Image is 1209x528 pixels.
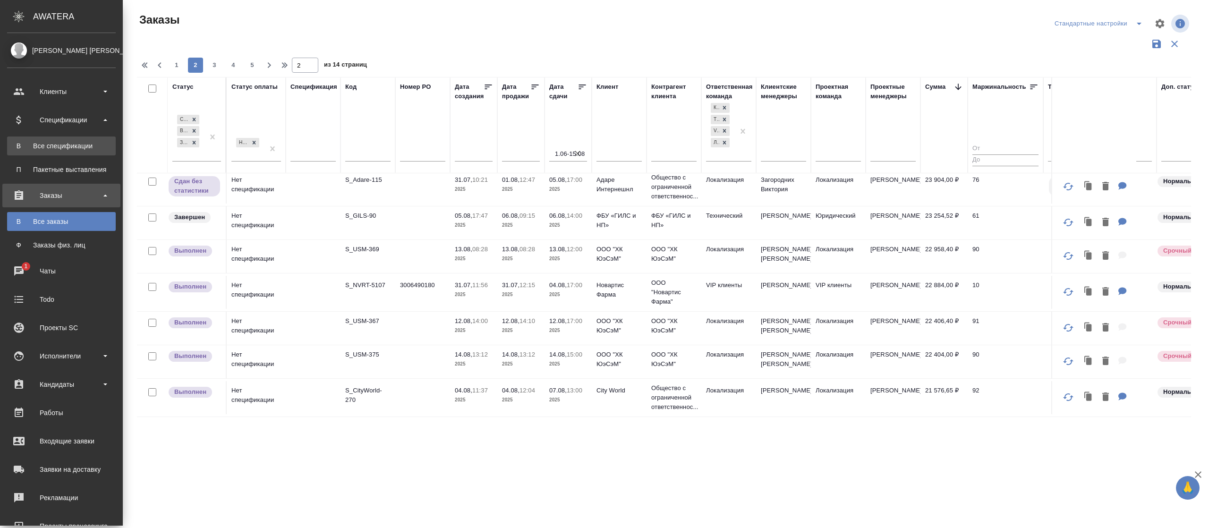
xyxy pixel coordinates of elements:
[227,240,286,273] td: Нет спецификации
[7,406,116,420] div: Работы
[168,175,221,197] div: Выставляет ПМ, когда заказ сдан КМу, но начисления еще не проведены
[1048,82,1062,92] div: Тэги
[870,82,916,101] div: Проектные менеджеры
[226,60,241,70] span: 4
[33,7,123,26] div: AWATERA
[651,316,697,335] p: ООО "ХК ЮэСэМ"
[472,351,488,358] p: 13:12
[1098,352,1114,371] button: Удалить
[7,45,116,56] div: [PERSON_NAME] [PERSON_NAME]
[596,281,642,299] p: Новартис Фарма
[519,246,535,253] p: 08:28
[502,326,540,335] p: 2025
[502,395,540,405] p: 2025
[701,276,756,309] td: VIP клиенты
[207,60,222,70] span: 3
[7,188,116,203] div: Заказы
[596,350,642,369] p: ООО "ХК ЮэСэМ"
[519,317,535,324] p: 14:10
[710,137,731,149] div: Казахстан, Технический, VIP клиенты, Локализация
[455,351,472,358] p: 14.08,
[710,125,731,137] div: Казахстан, Технический, VIP клиенты, Локализация
[7,160,116,179] a: ППакетные выставления
[7,136,116,155] a: ВВсе спецификации
[227,276,286,309] td: Нет спецификации
[236,138,249,148] div: Нет спецификации
[1148,35,1166,53] button: Сохранить фильтры
[596,245,642,264] p: ООО "ХК ЮэСэМ"
[169,58,184,73] button: 1
[226,58,241,73] button: 4
[502,221,540,230] p: 2025
[701,312,756,345] td: Локализация
[549,387,567,394] p: 07.08,
[811,206,866,239] td: Юридический
[7,292,116,307] div: Todo
[866,240,920,273] td: [PERSON_NAME]
[567,351,582,358] p: 15:00
[455,185,493,194] p: 2025
[549,254,587,264] p: 2025
[701,206,756,239] td: Технический
[345,350,391,359] p: S_USM-375
[1080,213,1098,232] button: Клонировать
[1080,388,1098,407] button: Клонировать
[1080,282,1098,302] button: Клонировать
[472,176,488,183] p: 10:21
[968,206,1043,239] td: 61
[455,176,472,183] p: 31.07,
[1057,245,1080,267] button: Обновить
[761,82,806,101] div: Клиентские менеджеры
[1176,476,1200,500] button: 🙏
[231,82,278,92] div: Статус оплаты
[502,176,519,183] p: 01.08,
[176,114,200,126] div: Сдан без статистики, Выполнен, Завершен
[596,175,642,194] p: Адаре Интернешнл
[1166,35,1183,53] button: Сбросить фильтры
[7,491,116,505] div: Рекламации
[12,217,111,226] div: Все заказы
[920,345,968,378] td: 22 404,00 ₽
[567,212,582,219] p: 14:00
[177,138,189,148] div: Завершен
[701,240,756,273] td: Локализация
[502,185,540,194] p: 2025
[1080,352,1098,371] button: Клонировать
[1080,247,1098,266] button: Клонировать
[701,170,756,204] td: Локализация
[1163,213,1204,222] p: Нормальный
[324,59,367,73] span: из 14 страниц
[1163,282,1204,291] p: Нормальный
[549,221,587,230] p: 2025
[1057,386,1080,409] button: Обновить
[549,82,578,101] div: Дата сдачи
[549,185,587,194] p: 2025
[174,246,206,255] p: Выполнен
[972,154,1039,166] input: До
[549,290,587,299] p: 2025
[596,211,642,230] p: ФБУ «ГИЛС и НП»
[227,170,286,204] td: Нет спецификации
[7,434,116,448] div: Входящие заявки
[7,264,116,278] div: Чаты
[502,212,519,219] p: 06.08,
[549,281,567,289] p: 04.08,
[455,395,493,405] p: 2025
[12,240,111,250] div: Заказы физ. лиц
[168,316,221,329] div: Выставляет ПМ после сдачи и проведения начислений. Последний этап для ПМа
[972,82,1026,92] div: Маржинальность
[756,312,811,345] td: [PERSON_NAME], [PERSON_NAME]
[174,213,205,222] p: Завершен
[7,321,116,335] div: Проекты SC
[174,177,214,196] p: Сдан без статистики
[168,211,221,224] div: Выставляет КМ при направлении счета или после выполнения всех работ/сдачи заказа клиенту. Окончат...
[866,170,920,204] td: [PERSON_NAME]
[1098,318,1114,338] button: Удалить
[345,175,391,185] p: S_Adare-115
[502,317,519,324] p: 12.08,
[756,240,811,273] td: [PERSON_NAME], [PERSON_NAME]
[174,351,206,361] p: Выполнен
[176,125,200,137] div: Сдан без статистики, Выполнен, Завершен
[920,170,968,204] td: 23 904,00 ₽
[502,351,519,358] p: 14.08,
